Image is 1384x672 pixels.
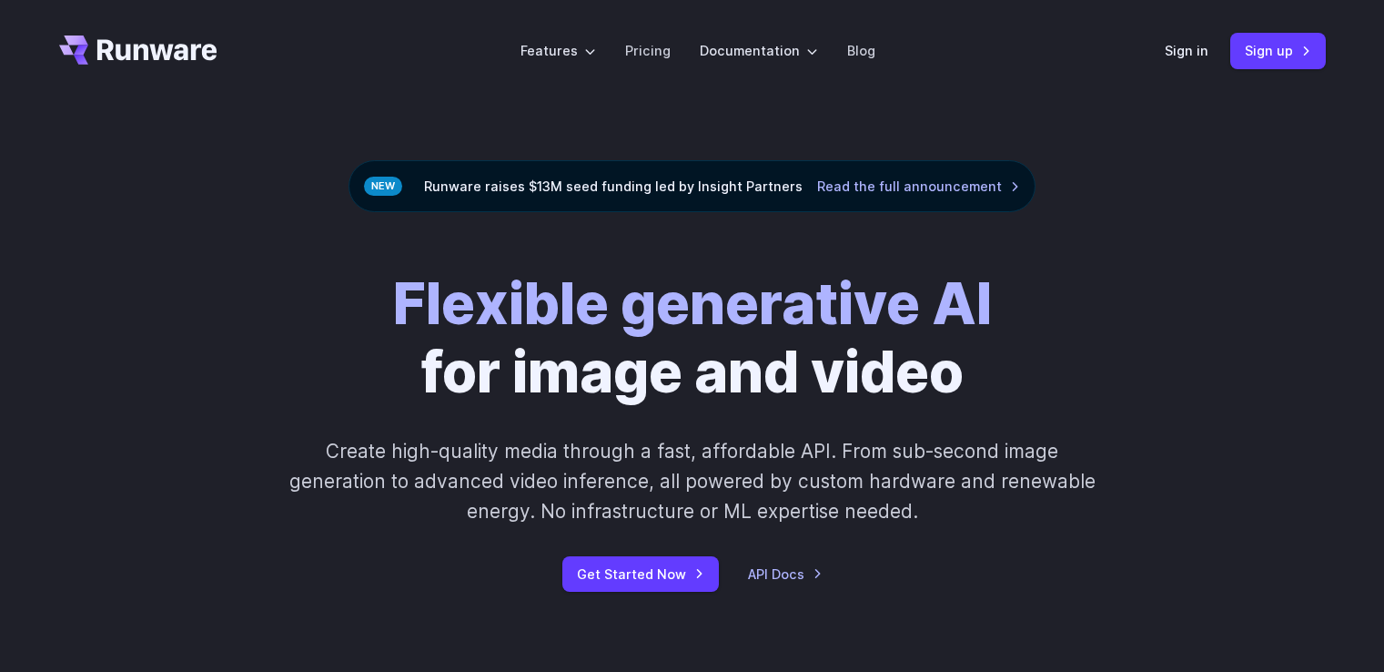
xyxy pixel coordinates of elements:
div: Runware raises $13M seed funding led by Insight Partners [349,160,1035,212]
label: Features [520,40,596,61]
a: API Docs [748,564,823,585]
a: Get Started Now [562,556,719,592]
a: Go to / [59,36,217,65]
h1: for image and video [393,270,992,407]
a: Read the full announcement [817,176,1020,197]
a: Pricing [625,40,671,61]
a: Sign up [1230,33,1326,68]
label: Documentation [700,40,818,61]
strong: Flexible generative AI [393,270,992,338]
a: Sign in [1165,40,1208,61]
a: Blog [847,40,875,61]
p: Create high-quality media through a fast, affordable API. From sub-second image generation to adv... [287,436,1097,527]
